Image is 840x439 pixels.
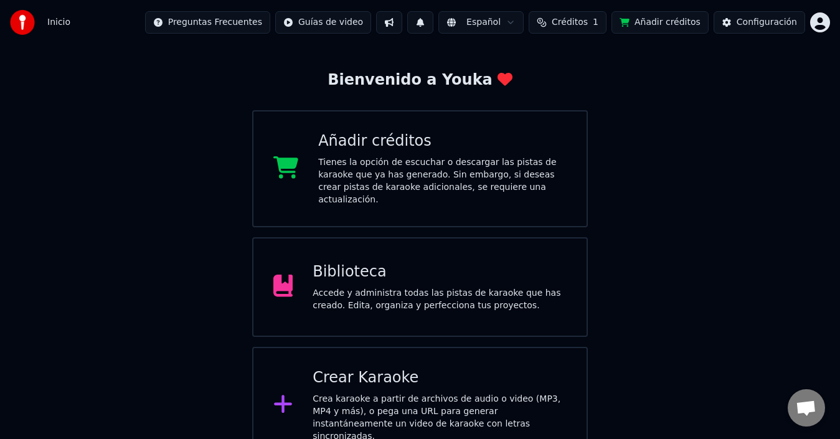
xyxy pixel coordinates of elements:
[529,11,606,34] button: Créditos1
[328,70,512,90] div: Bienvenido a Youka
[10,10,35,35] img: youka
[737,16,797,29] div: Configuración
[313,262,567,282] div: Biblioteca
[275,11,371,34] button: Guías de video
[318,131,567,151] div: Añadir créditos
[313,287,567,312] div: Accede y administra todas las pistas de karaoke que has creado. Edita, organiza y perfecciona tus...
[611,11,709,34] button: Añadir créditos
[47,16,70,29] nav: breadcrumb
[552,16,588,29] span: Créditos
[788,389,825,427] div: Chat abierto
[313,368,567,388] div: Crear Karaoke
[593,16,598,29] span: 1
[318,156,567,206] div: Tienes la opción de escuchar o descargar las pistas de karaoke que ya has generado. Sin embargo, ...
[47,16,70,29] span: Inicio
[714,11,805,34] button: Configuración
[145,11,270,34] button: Preguntas Frecuentes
